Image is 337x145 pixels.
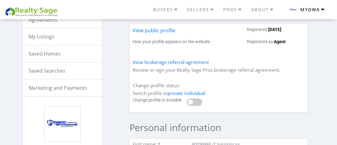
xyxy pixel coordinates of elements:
p: Registered: [247,27,305,33]
img: REALTY SAGE [5,6,61,17]
button: RS user logo MYDWA [281,2,332,17]
a: My Listings [23,29,102,45]
p: How your profile appears on the website [133,39,210,45]
a: BUYERS [152,4,185,15]
p: Change profile to invisible [133,97,187,103]
p: Registered as: [247,39,305,45]
strong: [DATE] [269,27,282,32]
a: Saved Searches [23,63,102,79]
img: RS user logo [289,6,297,14]
a: private individual [168,90,206,96]
a: PROS [222,4,250,15]
a: Saved Homes [23,46,102,62]
h2: Personal information [129,119,308,136]
div: Review or sign your Realty Sage Pros brokerage referral agreement. Change profile status: Switch ... [129,23,308,113]
strong: Agent [274,39,286,44]
a: View brokerage referral agrrement [133,59,209,65]
a: View public profile [133,27,176,39]
a: ABOUT [250,4,281,15]
a: Marketing and Payments [23,80,102,96]
a: SELLERS [185,4,222,15]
